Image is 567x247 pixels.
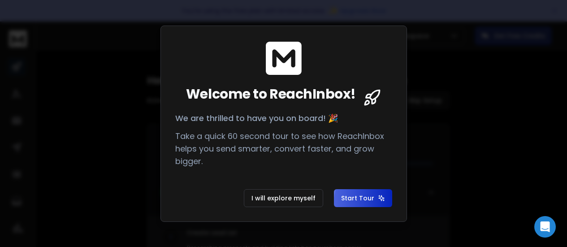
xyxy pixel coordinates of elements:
[175,130,392,168] p: Take a quick 60 second tour to see how ReachInbox helps you send smarter, convert faster, and gro...
[334,189,392,207] button: Start Tour
[341,194,385,203] span: Start Tour
[244,189,323,207] button: I will explore myself
[534,216,556,238] div: Open Intercom Messenger
[175,112,392,125] p: We are thrilled to have you on board! 🎉
[186,86,356,102] span: Welcome to ReachInbox!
